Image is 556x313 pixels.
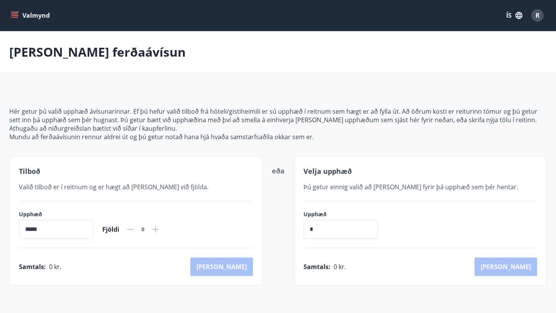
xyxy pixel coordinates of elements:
span: Samtals : [303,263,331,271]
span: Fjöldi [102,225,119,234]
span: Samtals : [19,263,46,271]
p: Mundu að ferðaávísunin rennur aldrei út og þú getur notað hana hjá hvaða samstarfsaðila okkar sem... [9,133,547,141]
label: Upphæð [19,210,93,218]
span: 0 kr. [334,263,346,271]
button: menu [9,8,53,22]
span: Valið tilboð er í reitnum og er hægt að [PERSON_NAME] við fjölda. [19,183,208,191]
label: Upphæð [303,210,385,218]
span: 0 kr. [49,263,61,271]
span: eða [272,166,285,175]
p: Athugaðu að niðurgreiðslan bætist við síðar í kaupferlinu. [9,124,547,133]
p: [PERSON_NAME] ferðaávísun [9,44,186,61]
span: Þú getur einnig valið að [PERSON_NAME] fyrir þá upphæð sem þér hentar. [303,183,518,191]
button: R [528,6,547,25]
span: Velja upphæð [303,167,352,176]
span: Tilboð [19,167,40,176]
span: R [536,11,540,20]
p: Hér getur þú valið upphæð ávísunarinnar. Ef þú hefur valið tilboð frá hóteli/gistiheimili er sú u... [9,107,547,124]
button: ÍS [502,8,527,22]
